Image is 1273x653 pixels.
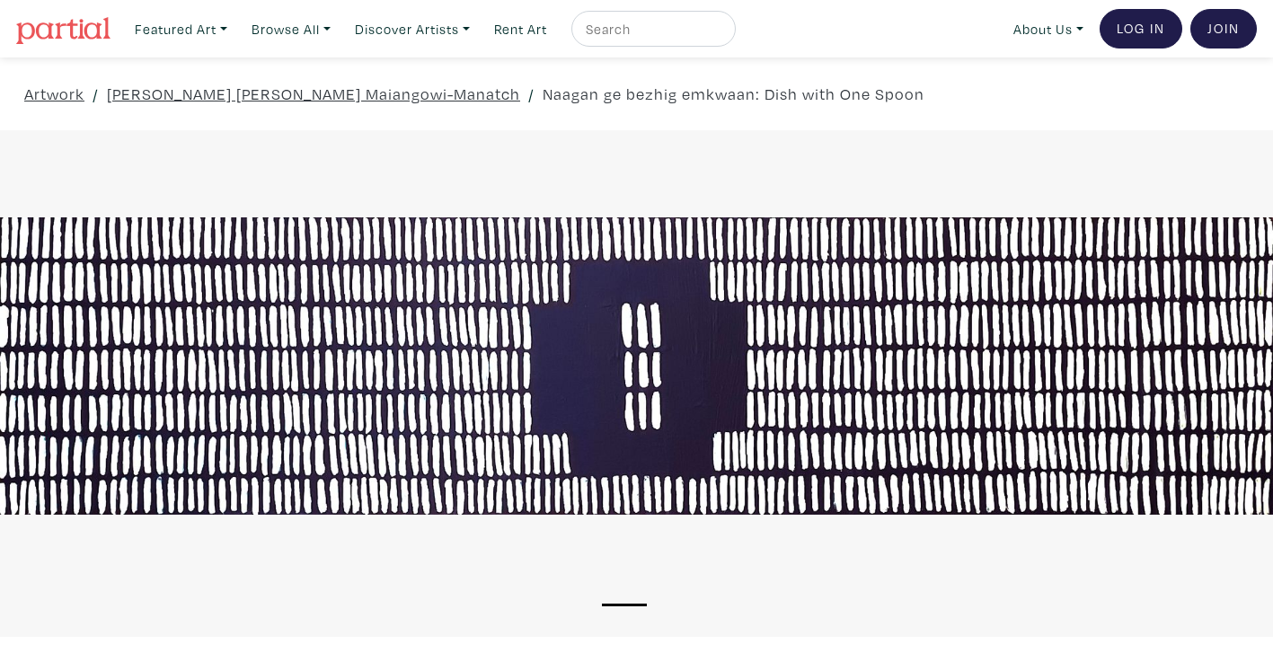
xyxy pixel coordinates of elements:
[1100,9,1182,49] a: Log In
[1190,9,1257,49] a: Join
[127,11,235,48] a: Featured Art
[93,82,99,106] span: /
[528,82,535,106] span: /
[107,82,520,106] a: [PERSON_NAME] [PERSON_NAME] Maiangowi-Manatch
[584,18,719,40] input: Search
[543,82,924,106] a: Naagan ge bezhig emkwaan: Dish with One Spoon
[602,604,647,606] button: 1 of 1
[347,11,478,48] a: Discover Artists
[24,82,84,106] a: Artwork
[486,11,555,48] a: Rent Art
[1005,11,1092,48] a: About Us
[243,11,339,48] a: Browse All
